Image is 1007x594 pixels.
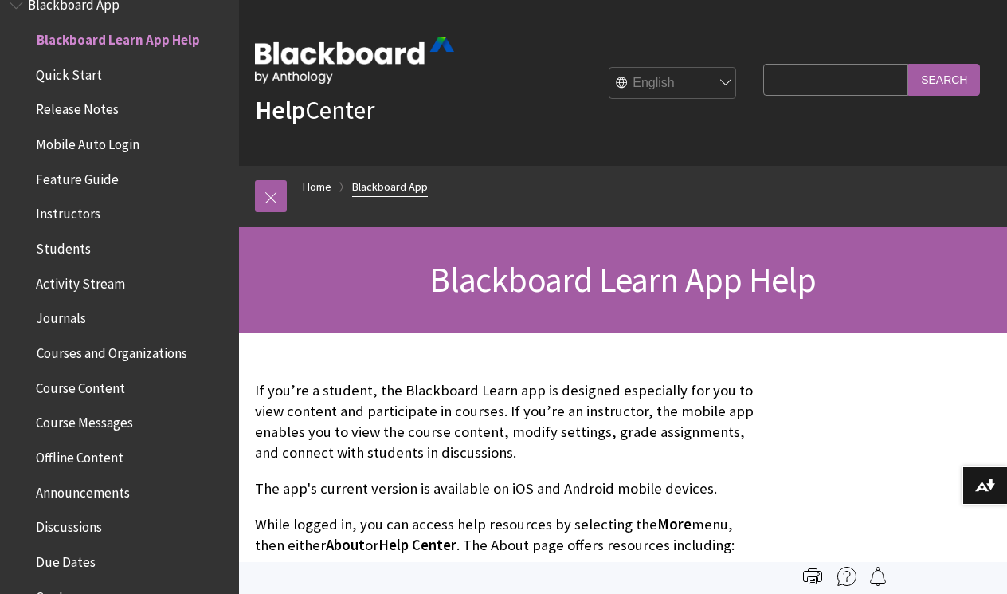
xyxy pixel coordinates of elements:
[837,567,856,586] img: More help
[36,410,133,431] span: Course Messages
[36,375,125,396] span: Course Content
[255,94,374,126] a: HelpCenter
[868,567,887,586] img: Follow this page
[255,37,454,84] img: Blackboard by Anthology
[36,166,119,187] span: Feature Guide
[36,549,96,570] span: Due Dates
[609,68,737,100] select: Site Language Selector
[36,270,125,292] span: Activity Stream
[36,201,100,222] span: Instructors
[36,96,119,118] span: Release Notes
[352,177,428,197] a: Blackboard App
[326,536,365,554] span: About
[908,64,980,95] input: Search
[36,479,130,501] span: Announcements
[36,61,102,83] span: Quick Start
[378,536,456,554] span: Help Center
[36,444,123,466] span: Offline Content
[36,513,102,535] span: Discussions
[303,177,331,197] a: Home
[36,340,186,361] span: Courses and Organizations
[255,514,755,556] p: While logged in, you can access help resources by selecting the menu, then either or . The About ...
[657,515,692,533] span: More
[36,131,139,152] span: Mobile Auto Login
[255,478,755,499] p: The app's current version is available on iOS and Android mobile devices.
[36,235,91,257] span: Students
[36,305,86,327] span: Journals
[36,26,199,48] span: Blackboard Learn App Help
[255,380,755,464] p: If you’re a student, the Blackboard Learn app is designed especially for you to view content and ...
[429,258,816,301] span: Blackboard Learn App Help
[803,567,822,586] img: Print
[255,94,305,126] strong: Help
